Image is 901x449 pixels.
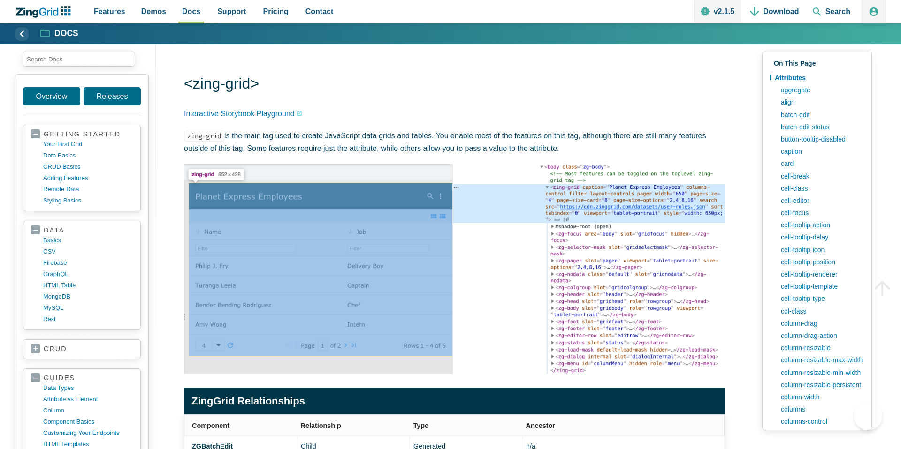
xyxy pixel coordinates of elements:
a: CRUD basics [43,161,133,172]
a: cell-focus [776,207,864,219]
a: cell-tooltip-type [776,292,864,305]
a: Interactive Storybook Playground [184,107,302,120]
a: data basics [43,150,133,161]
a: column-drag-action [776,329,864,342]
a: Attribute vs Element [43,394,133,405]
strong: Docs [54,30,78,38]
a: columns-control [776,415,864,427]
a: GraphQL [43,269,133,280]
a: MySQL [43,302,133,314]
a: adding features [43,172,133,184]
a: cell-editor [776,195,864,207]
input: search input [23,52,135,67]
a: getting started [31,130,133,139]
img: Image of the DOM relationship for the zing-grid web component tag [184,164,725,374]
a: data [31,226,133,235]
a: cell-tooltip-renderer [776,268,864,280]
a: styling basics [43,195,133,206]
a: caption [776,145,864,157]
a: columns [776,403,864,415]
a: firebase [43,257,133,269]
a: guides [31,374,133,382]
a: aggregate [776,84,864,96]
a: component basics [43,416,133,427]
a: your first grid [43,139,133,150]
a: cell-tooltip-delay [776,231,864,243]
a: button-tooltip-disabled [776,133,864,145]
span: Features [94,5,125,18]
caption: ZingGrid Relationships [184,388,725,414]
iframe: Toggle Customer Support [854,402,882,430]
span: Contact [305,5,334,18]
a: cell-class [776,182,864,195]
a: column-resizable-min-width [776,367,864,379]
a: card [776,157,864,170]
a: column-drag [776,317,864,329]
a: col-class [776,305,864,317]
a: ZingChart Logo. Click to return to the homepage [15,6,76,18]
span: Demos [141,5,166,18]
a: HTML table [43,280,133,291]
a: Releases [84,87,141,105]
a: cell-break [776,170,864,182]
a: cell-tooltip-template [776,280,864,292]
p: is the main tag used to create JavaScript data grids and tables. You enable most of the features ... [184,129,725,155]
a: basics [43,235,133,246]
a: compact [776,427,864,440]
a: Docs [41,28,78,39]
a: column-resizable-persistent [776,379,864,391]
a: column [43,405,133,416]
a: remote data [43,184,133,195]
a: column-resizable [776,342,864,354]
a: batch-edit-status [776,121,864,133]
a: cell-tooltip-position [776,256,864,268]
a: MongoDB [43,291,133,302]
th: Ancestor [522,415,725,436]
th: Relationship [297,415,410,436]
a: align [776,96,864,108]
a: cell-tooltip-action [776,219,864,231]
th: Component [184,415,297,436]
a: batch-edit [776,109,864,121]
span: Support [217,5,246,18]
h1: <zing-grid> [184,74,725,95]
a: Overview [23,87,80,105]
a: data types [43,382,133,394]
a: column-resizable-max-width [776,354,864,366]
span: Pricing [263,5,289,18]
span: Docs [182,5,200,18]
code: zing-grid [184,131,224,142]
a: Attributes [770,72,864,84]
a: cell-tooltip-icon [776,244,864,256]
a: customizing your endpoints [43,427,133,439]
th: Type [410,415,522,436]
a: column-width [776,391,864,403]
a: crud [31,344,133,354]
a: rest [43,314,133,325]
a: CSV [43,246,133,257]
